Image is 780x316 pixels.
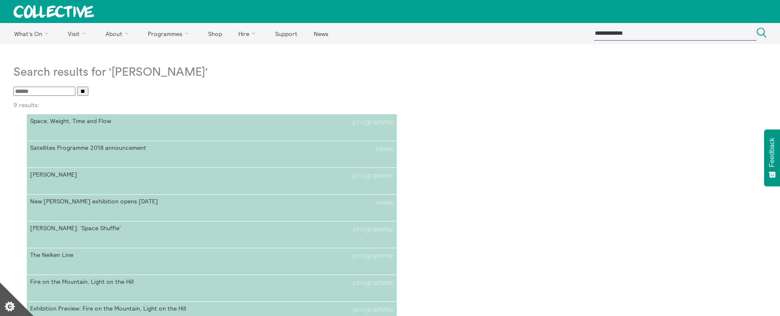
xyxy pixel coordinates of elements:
h1: Search results for '[PERSON_NAME]' [13,65,767,79]
a: [PERSON_NAME]: 'Space Shuffle'programme [27,221,397,248]
span: programme [353,118,393,126]
span: news [375,144,393,153]
a: Space, Weight, Time and Flowprogramme [27,114,397,141]
a: [PERSON_NAME]programme [27,168,397,195]
a: About [98,23,139,44]
a: Visit [61,23,97,44]
span: New [PERSON_NAME] exhibition opens [DATE] [30,198,212,207]
span: Exhibition Preview: Fire on the Mountain, Light on the Hill [30,305,212,314]
span: Space, Weight, Time and Flow [30,118,212,126]
span: Satellites Programme 2018 announcement [30,144,212,153]
span: Fire on the Mountain, Light on the Hill [30,278,212,287]
span: The Nelken Line [30,252,212,260]
span: programme [353,278,393,287]
a: The Nelken Lineprogramme [27,248,397,275]
a: Satellites Programme 2018 announcementnews [27,141,397,168]
a: Shop [201,23,229,44]
a: Programmes [141,23,199,44]
a: Hire [231,23,266,44]
a: What's On [7,23,59,44]
p: 9 results: [13,102,767,108]
span: [PERSON_NAME]: 'Space Shuffle' [30,225,212,234]
span: programme [353,252,393,260]
span: news [375,198,393,207]
a: News [306,23,336,44]
span: Feedback [768,138,776,167]
a: New [PERSON_NAME] exhibition opens [DATE]news [27,195,397,221]
button: Feedback - Show survey [764,129,780,186]
a: Support [268,23,305,44]
span: programme [353,305,393,314]
span: programme [353,171,393,180]
a: Fire on the Mountain, Light on the Hillprogramme [27,275,397,302]
span: [PERSON_NAME] [30,171,212,180]
span: programme [353,225,393,234]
